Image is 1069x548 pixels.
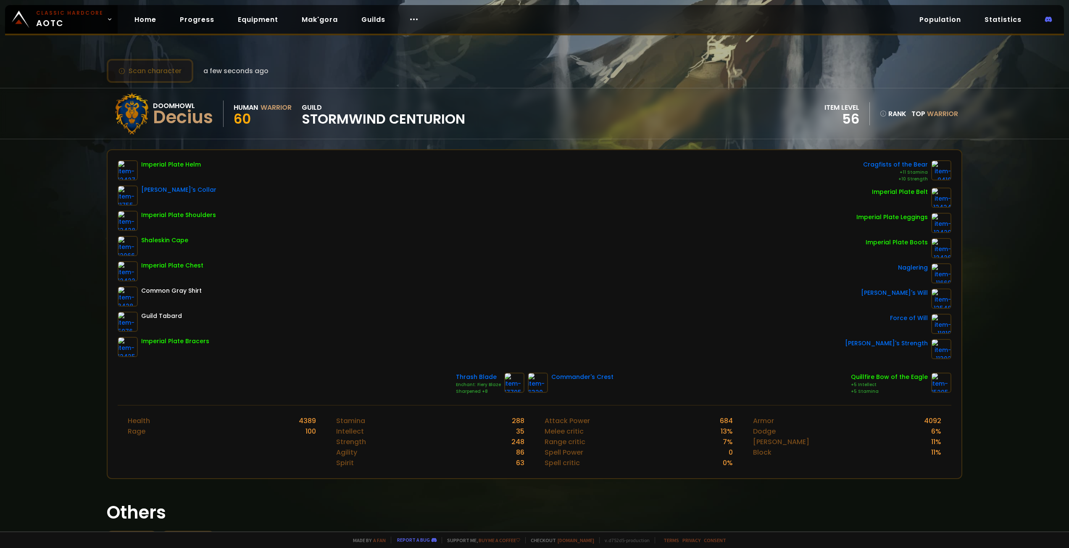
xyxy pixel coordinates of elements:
[872,188,928,196] div: Imperial Plate Belt
[753,416,774,426] div: Armor
[927,109,958,119] span: Warrior
[36,9,103,17] small: Classic Hardcore
[373,537,386,543] a: a fan
[931,263,951,283] img: item-11669
[141,160,201,169] div: Imperial Plate Helm
[261,102,292,113] div: Warrior
[107,499,962,526] h1: Others
[336,426,364,437] div: Intellect
[141,312,182,320] div: Guild Tabard
[234,109,251,128] span: 60
[141,211,216,220] div: Imperial Plate Shoulders
[305,426,316,437] div: 100
[931,373,951,393] img: item-15295
[336,416,365,426] div: Stamina
[931,188,951,208] img: item-12424
[141,236,188,245] div: Shaleskin Cape
[118,312,138,332] img: item-5976
[512,416,524,426] div: 288
[299,416,316,426] div: 4389
[931,213,951,233] img: item-12429
[682,537,700,543] a: Privacy
[545,426,584,437] div: Melee critic
[931,160,951,180] img: item-9410
[863,169,928,176] div: +11 Stamina
[861,289,928,297] div: [PERSON_NAME]'s Will
[456,388,501,395] div: Sharpened +8
[118,261,138,281] img: item-12422
[231,11,285,28] a: Equipment
[203,66,269,76] span: a few seconds ago
[931,289,951,309] img: item-12548
[336,437,366,447] div: Strength
[851,373,928,381] div: Quillfire Bow of the Eagle
[931,447,941,458] div: 11 %
[128,11,163,28] a: Home
[504,373,524,393] img: item-17705
[931,437,941,447] div: 11 %
[128,416,150,426] div: Health
[545,416,590,426] div: Attack Power
[753,447,771,458] div: Block
[545,447,583,458] div: Spell Power
[723,437,733,447] div: 7 %
[880,109,906,119] div: rank
[5,5,118,34] a: Classic HardcoreAOTC
[516,447,524,458] div: 86
[721,426,733,437] div: 13 %
[924,416,941,426] div: 4092
[931,238,951,258] img: item-12426
[753,426,776,437] div: Dodge
[153,101,213,111] div: Doomhowl
[118,236,138,256] img: item-12066
[511,437,524,447] div: 248
[545,437,585,447] div: Range critic
[456,373,501,381] div: Thrash Blade
[863,160,928,169] div: Cragfists of the Bear
[824,102,859,113] div: item level
[479,537,520,543] a: Buy me a coffee
[866,238,928,247] div: Imperial Plate Boots
[336,458,354,468] div: Spirit
[931,426,941,437] div: 6 %
[336,447,357,458] div: Agility
[173,11,221,28] a: Progress
[845,339,928,348] div: [PERSON_NAME]'s Strength
[234,102,258,113] div: Human
[824,113,859,125] div: 56
[118,211,138,231] img: item-12428
[128,426,145,437] div: Rage
[729,447,733,458] div: 0
[545,458,580,468] div: Spell critic
[442,537,520,543] span: Support me,
[978,11,1028,28] a: Statistics
[118,185,138,206] img: item-11755
[295,11,345,28] a: Mak'gora
[516,458,524,468] div: 63
[153,111,213,124] div: Decius
[599,537,650,543] span: v. d752d5 - production
[863,176,928,183] div: +10 Strength
[348,537,386,543] span: Made by
[456,381,501,388] div: Enchant: Fiery Blaze
[141,185,216,194] div: [PERSON_NAME]'s Collar
[118,286,138,307] img: item-3428
[931,314,951,334] img: item-11810
[753,437,809,447] div: [PERSON_NAME]
[141,337,209,346] div: Imperial Plate Bracers
[141,261,203,270] div: Imperial Plate Chest
[528,373,548,393] img: item-6320
[913,11,968,28] a: Population
[890,314,928,323] div: Force of Will
[720,416,733,426] div: 684
[931,339,951,359] img: item-11302
[141,286,202,295] div: Common Gray Shirt
[558,537,594,543] a: [DOMAIN_NAME]
[302,102,465,125] div: guild
[118,337,138,357] img: item-12425
[851,381,928,388] div: +5 Intellect
[851,388,928,395] div: +5 Stamina
[516,426,524,437] div: 35
[551,373,613,381] div: Commander's Crest
[723,458,733,468] div: 0 %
